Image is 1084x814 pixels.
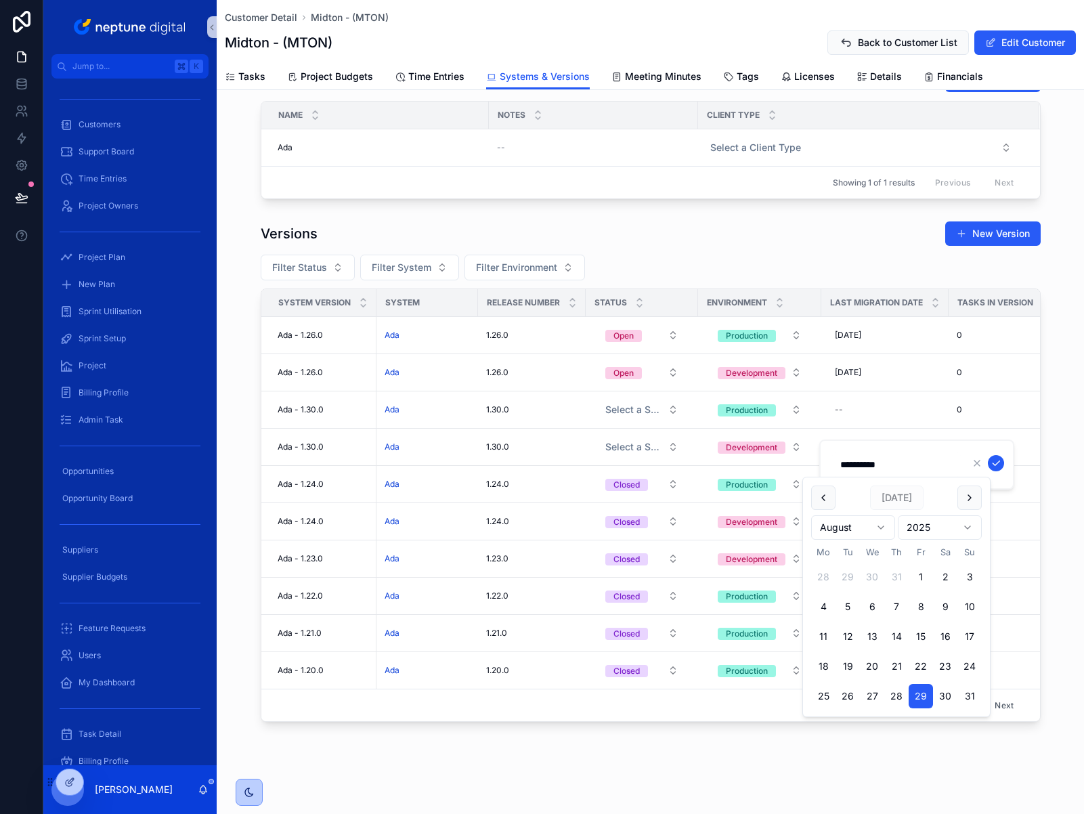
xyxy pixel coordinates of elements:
[79,119,121,130] span: Customers
[707,360,812,385] button: Select Button
[486,553,578,564] a: 1.23.0
[385,442,399,452] a: Ada
[464,255,585,280] button: Select Button
[594,620,690,646] a: Select Button
[278,330,323,341] span: Ada - 1.26.0
[95,783,173,796] p: [PERSON_NAME]
[385,665,399,676] a: Ada
[909,565,933,589] button: Friday, 1 August 2025
[385,479,470,490] a: Ada
[594,472,689,496] button: Select Button
[278,404,324,415] span: Ada - 1.30.0
[385,404,399,415] a: Ada
[278,628,368,639] a: Ada - 1.21.0
[957,404,1051,415] a: 0
[605,440,662,454] span: Select a Status
[385,553,399,564] span: Ada
[79,623,146,634] span: Feature Requests
[486,479,509,490] span: 1.24.0
[79,650,101,661] span: Users
[301,70,373,83] span: Project Budgets
[884,684,909,708] button: Thursday, 28 August 2025
[486,628,507,639] span: 1.21.0
[884,545,909,559] th: Thursday
[385,591,470,601] a: Ada
[707,509,812,534] button: Select Button
[278,367,323,378] span: Ada - 1.26.0
[51,54,209,79] button: Jump to...K
[726,516,777,528] div: Development
[486,64,590,90] a: Systems & Versions
[613,628,640,640] div: Closed
[726,367,777,379] div: Development
[707,658,812,683] button: Select Button
[707,297,767,308] span: Environment
[860,684,884,708] button: Wednesday, 27 August 2025
[486,553,508,564] span: 1.23.0
[781,64,835,91] a: Licenses
[829,436,940,458] a: [DATE]
[613,591,640,603] div: Closed
[385,330,399,341] a: Ada
[51,299,209,324] a: Sprint Utilisation
[860,565,884,589] button: Wednesday, 30 July 2025
[360,255,459,280] button: Select Button
[613,516,640,528] div: Closed
[191,61,202,72] span: K
[835,330,861,341] span: [DATE]
[726,442,777,454] div: Development
[261,224,318,243] h1: Versions
[51,408,209,432] a: Admin Task
[726,330,768,342] div: Production
[594,435,689,459] button: Select Button
[860,624,884,649] button: Wednesday, 13 August 2025
[884,565,909,589] button: Thursday, 31 July 2025
[62,572,127,582] span: Supplier Budgets
[829,324,940,346] a: [DATE]
[811,654,836,679] button: Monday, 18 August 2025
[707,472,812,496] button: Select Button
[957,565,982,589] button: Sunday, 3 August 2025
[594,621,689,645] button: Select Button
[79,200,138,211] span: Project Owners
[395,64,464,91] a: Time Entries
[225,11,297,24] a: Customer Detail
[486,516,509,527] span: 1.24.0
[487,297,560,308] span: Release Number
[957,545,982,559] th: Sunday
[858,36,957,49] span: Back to Customer List
[594,583,690,609] a: Select Button
[625,70,701,83] span: Meeting Minutes
[707,584,812,608] button: Select Button
[957,624,982,649] button: Sunday, 17 August 2025
[79,729,121,740] span: Task Detail
[957,297,1033,308] span: Tasks in Version
[225,33,332,52] h1: Midton - (MTON)
[933,545,957,559] th: Saturday
[51,538,209,562] a: Suppliers
[726,665,768,677] div: Production
[811,624,836,649] button: Monday, 11 August 2025
[51,194,209,218] a: Project Owners
[51,245,209,270] a: Project Plan
[836,565,860,589] button: Tuesday, 29 July 2025
[707,110,760,121] span: Client Type
[909,595,933,619] button: Friday, 8 August 2025
[957,516,1051,527] a: 0
[836,545,860,559] th: Tuesday
[385,516,399,527] span: Ada
[385,479,399,490] span: Ada
[726,591,768,603] div: Production
[706,471,813,497] a: Select Button
[706,546,813,572] a: Select Button
[385,591,399,601] span: Ada
[51,565,209,589] a: Supplier Budgets
[385,553,470,564] a: Ada
[62,466,114,477] span: Opportunities
[811,545,982,708] table: August 2025
[836,595,860,619] button: Tuesday, 5 August 2025
[278,479,324,490] span: Ada - 1.24.0
[707,547,812,571] button: Select Button
[385,665,470,676] a: Ada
